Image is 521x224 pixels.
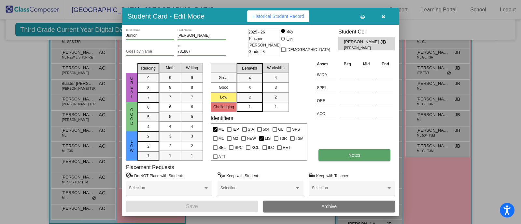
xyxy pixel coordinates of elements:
th: Beg [338,60,357,68]
th: Mid [357,60,376,68]
input: assessment [317,70,336,80]
span: 4 [147,124,149,130]
span: 2 [275,94,277,100]
span: 8 [169,85,171,90]
span: SPS [292,125,300,133]
input: goes by name [126,49,174,54]
button: Archive [263,201,395,212]
span: Workskills [267,65,285,71]
span: SPC [234,144,243,152]
span: M1 [218,135,224,142]
span: 3 [275,85,277,90]
input: Enter ID [177,49,226,54]
span: 1 [191,153,193,159]
span: 9 [191,75,193,81]
span: 5 [169,114,171,120]
span: 7 [147,95,149,100]
span: Historical Student Record [252,14,304,19]
th: Asses [315,60,338,68]
span: 5 [147,114,149,120]
span: 3 [147,134,149,139]
button: Save [126,201,258,212]
span: M2 [232,135,238,142]
span: [DEMOGRAPHIC_DATA] [287,46,330,54]
span: 7 [169,94,171,100]
th: End [376,60,395,68]
span: 2025 - 26 [248,29,265,35]
span: 3 [191,133,193,139]
span: LIS [265,135,271,142]
span: GL [278,125,283,133]
span: Reading [141,65,156,71]
input: assessment [317,83,336,93]
span: Math [166,65,175,71]
span: Archive [321,204,337,209]
label: Identifiers [211,115,233,121]
input: assessment [317,109,336,119]
span: Grade : 3 [248,48,265,55]
span: 1 [248,104,251,110]
span: 4 [191,124,193,129]
span: 4 [248,75,251,81]
h3: Student Cell [338,29,395,35]
span: Behavior [242,65,257,71]
span: 2 [169,143,171,149]
span: 4 [169,124,171,129]
span: ATT [218,153,226,161]
span: XCL [251,144,259,152]
span: 6 [191,104,193,110]
span: 8 [147,85,149,91]
span: 2 [191,143,193,149]
span: [PERSON_NAME] [344,39,380,46]
span: Save [186,204,198,209]
span: S:A [248,125,254,133]
label: Placement Requests [126,164,174,170]
span: Notes [348,152,360,158]
span: ML [218,125,224,133]
label: = Keep with Teacher: [309,172,349,179]
input: assessment [317,96,336,106]
span: ILC [268,144,274,152]
span: 9 [169,75,171,81]
span: 3 [169,133,171,139]
span: Great [129,76,135,99]
label: = Do NOT Place with Student: [126,172,183,179]
button: Historical Student Record [247,10,309,22]
label: = Keep with Student: [218,172,259,179]
span: 5 [191,114,193,120]
span: JB [380,39,389,46]
span: [PERSON_NAME] [344,46,375,50]
span: 8 [191,85,193,90]
div: Boy [286,29,293,34]
span: Low [129,139,135,153]
h3: Student Card - Edit Mode [127,12,204,20]
span: T3R [279,135,287,142]
span: T3M [296,135,303,142]
span: 1 [275,104,277,110]
span: 9 [147,75,149,81]
span: SEL [218,144,226,152]
span: IEP [232,125,239,133]
span: 1 [147,153,149,159]
span: Good [129,108,135,126]
span: NEW [247,135,256,142]
span: 2 [248,95,251,100]
span: 3 [248,85,251,91]
span: 4 [275,75,277,81]
span: 7 [191,94,193,100]
button: Notes [318,149,390,161]
span: Teacher: [PERSON_NAME] [248,35,281,48]
span: 1 [169,153,171,159]
span: Writing [186,65,198,71]
div: Girl [286,36,293,42]
span: 6 [147,104,149,110]
span: 504 [263,125,269,133]
span: 6 [169,104,171,110]
span: RET [283,144,290,152]
span: 2 [147,143,149,149]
